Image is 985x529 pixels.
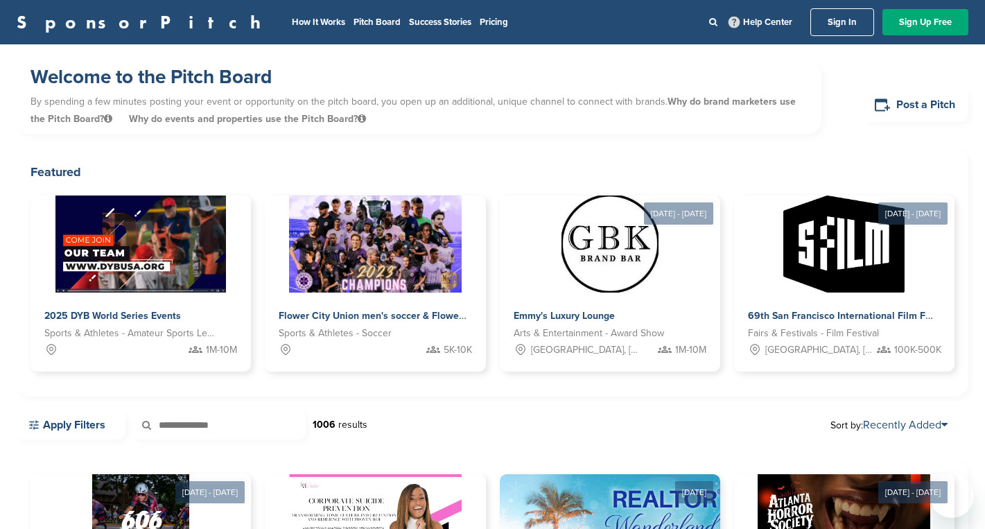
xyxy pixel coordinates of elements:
a: Help Center [726,14,795,31]
span: Why do events and properties use the Pitch Board? [129,113,366,125]
span: Arts & Entertainment - Award Show [514,326,664,341]
img: Sponsorpitch & [55,196,227,293]
a: Recently Added [863,418,948,432]
a: [DATE] - [DATE] Sponsorpitch & Emmy's Luxury Lounge Arts & Entertainment - Award Show [GEOGRAPHIC... [500,173,720,372]
span: 5K-10K [444,342,472,358]
a: Apply Filters [17,410,125,440]
div: [DATE] - [DATE] [175,481,245,503]
span: Emmy's Luxury Lounge [514,310,615,322]
span: 1M-10M [206,342,237,358]
a: Post a Pitch [863,88,968,122]
img: Sponsorpitch & [289,196,462,293]
a: Sign In [810,8,874,36]
span: [GEOGRAPHIC_DATA], [GEOGRAPHIC_DATA] [765,342,873,358]
h2: Featured [30,162,955,182]
div: [DATE] - [DATE] [644,202,713,225]
a: [DATE] - [DATE] Sponsorpitch & 69th San Francisco International Film Festival Fairs & Festivals -... [734,173,955,372]
h1: Welcome to the Pitch Board [30,64,808,89]
img: Sponsorpitch & [561,196,659,293]
span: 1M-10M [675,342,706,358]
iframe: Button to launch messaging window [930,474,974,518]
p: By spending a few minutes posting your event or opportunity on the pitch board, you open up an ad... [30,89,808,131]
div: [DATE] - [DATE] [878,481,948,503]
div: [DATE] - [DATE] [878,202,948,225]
span: Fairs & Festivals - Film Festival [748,326,879,341]
span: Sports & Athletes - Amateur Sports Leagues [44,326,216,341]
div: [DATE] [675,481,713,503]
span: results [338,419,367,431]
a: Sponsorpitch & Flower City Union men's soccer & Flower City 1872 women's soccer Sports & Athletes... [265,196,485,372]
a: Sponsorpitch & 2025 DYB World Series Events Sports & Athletes - Amateur Sports Leagues 1M-10M [30,196,251,372]
a: How It Works [292,17,345,28]
img: Sponsorpitch & [783,196,905,293]
span: Sports & Athletes - Soccer [279,326,392,341]
a: Pitch Board [354,17,401,28]
a: Sign Up Free [882,9,968,35]
a: Pricing [480,17,508,28]
span: 100K-500K [894,342,941,358]
span: [GEOGRAPHIC_DATA], [GEOGRAPHIC_DATA] [531,342,639,358]
strong: 1006 [313,419,335,431]
span: Flower City Union men's soccer & Flower City 1872 women's soccer [279,310,581,322]
a: SponsorPitch [17,13,270,31]
span: Sort by: [830,419,948,431]
span: 2025 DYB World Series Events [44,310,181,322]
span: 69th San Francisco International Film Festival [748,310,955,322]
a: Success Stories [409,17,471,28]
